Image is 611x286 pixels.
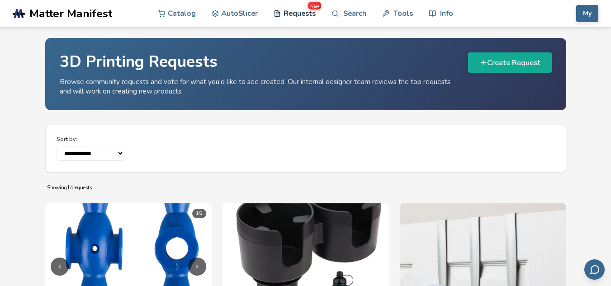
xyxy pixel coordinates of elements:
button: Create Request [468,52,552,73]
label: Sort by: [57,136,124,142]
button: Send feedback via email [584,259,605,280]
p: Showing 14 requests [47,183,564,192]
span: new [308,2,321,9]
button: Previous image [51,258,69,276]
button: Next image [188,258,206,276]
span: Matter Manifest [29,7,112,20]
p: Browse community requests and vote for what you'd like to see created. Our internal designer team... [60,77,457,96]
h1: 3D Printing Requests [60,52,457,71]
div: 1 / 2 [192,209,206,218]
button: My [576,5,598,22]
